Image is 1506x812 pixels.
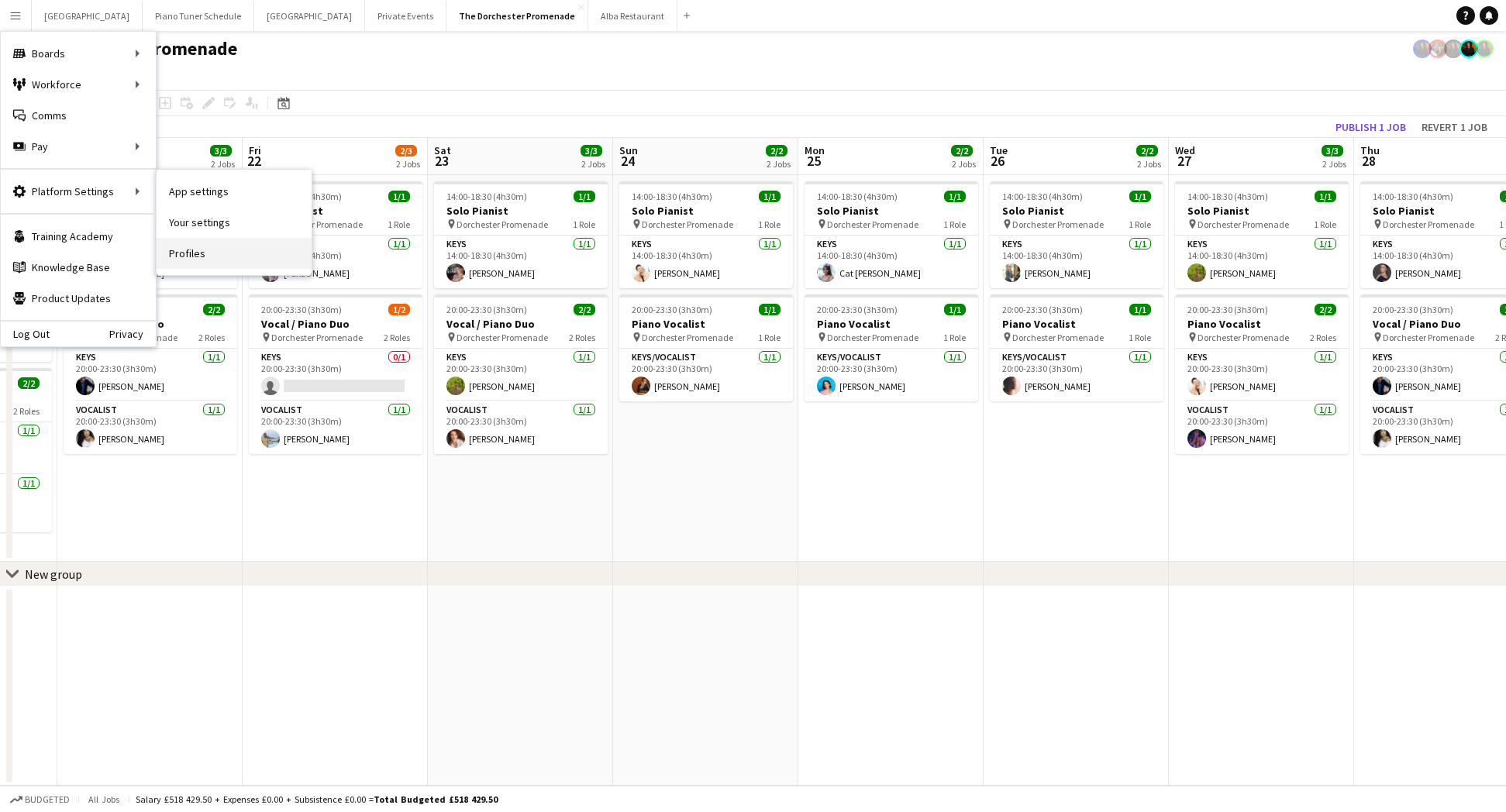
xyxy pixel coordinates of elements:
[805,294,978,401] app-job-card: 20:00-23:30 (3h30m)1/1Piano Vocalist Dorchester Promenade1 RoleKeys/Vocalist1/120:00-23:30 (3h30m...
[990,181,1163,288] div: 14:00-18:30 (4h30m)1/1Solo Pianist Dorchester Promenade1 RoleKeys1/114:00-18:30 (4h30m)[PERSON_NAME]
[446,304,527,315] span: 20:00-23:30 (3h30m)
[1175,181,1349,288] app-job-card: 14:00-18:30 (4h30m)1/1Solo Pianist Dorchester Promenade1 RoleKeys1/114:00-18:30 (4h30m)[PERSON_NAME]
[1175,204,1349,218] h3: Solo Pianist
[1,38,156,69] div: Boards
[1012,218,1104,230] span: Dorchester Promenade
[1373,191,1453,202] span: 14:00-18:30 (4h30m)
[1315,304,1336,315] span: 2/2
[1198,332,1289,343] span: Dorchester Promenade
[805,349,978,401] app-card-role: Keys/Vocalist1/120:00-23:30 (3h30m)[PERSON_NAME]
[1315,191,1336,202] span: 1/1
[25,566,82,582] div: New group
[249,294,422,454] div: 20:00-23:30 (3h30m)1/2Vocal / Piano Duo Dorchester Promenade2 RolesKeys0/120:00-23:30 (3h30m) Voc...
[374,793,498,805] span: Total Budgeted £518 429.50
[1373,304,1453,315] span: 20:00-23:30 (3h30m)
[569,332,595,343] span: 2 Roles
[1129,304,1151,315] span: 1/1
[157,207,312,238] a: Your settings
[1175,294,1349,454] app-job-card: 20:00-23:30 (3h30m)2/2Piano Vocalist Dorchester Promenade2 RolesKeys1/120:00-23:30 (3h30m)[PERSON...
[1,131,156,162] div: Pay
[990,294,1163,401] div: 20:00-23:30 (3h30m)1/1Piano Vocalist Dorchester Promenade1 RoleKeys/Vocalist1/120:00-23:30 (3h30m...
[13,405,40,417] span: 2 Roles
[434,401,608,454] app-card-role: Vocalist1/120:00-23:30 (3h30m)[PERSON_NAME]
[249,181,422,288] app-job-card: 14:00-18:30 (4h30m)1/1Solo Pianist Dorchester Promenade1 RoleKeys1/114:00-18:30 (4h30m)[PERSON_NAME]
[1129,332,1151,343] span: 1 Role
[1,176,156,207] div: Platform Settings
[1012,332,1104,343] span: Dorchester Promenade
[619,181,793,288] app-job-card: 14:00-18:30 (4h30m)1/1Solo Pianist Dorchester Promenade1 RoleKeys1/114:00-18:30 (4h30m)[PERSON_NAME]
[766,145,787,157] span: 2/2
[388,304,410,315] span: 1/2
[8,791,72,808] button: Budgeted
[203,304,225,315] span: 2/2
[951,145,973,157] span: 2/2
[1,328,50,340] a: Log Out
[32,1,143,31] button: [GEOGRAPHIC_DATA]
[617,152,638,170] span: 24
[1310,332,1336,343] span: 2 Roles
[64,401,237,454] app-card-role: Vocalist1/120:00-23:30 (3h30m)[PERSON_NAME]
[1314,218,1336,230] span: 1 Role
[827,218,918,230] span: Dorchester Promenade
[1,100,156,131] a: Comms
[249,236,422,288] app-card-role: Keys1/114:00-18:30 (4h30m)[PERSON_NAME]
[434,294,608,454] div: 20:00-23:30 (3h30m)2/2Vocal / Piano Duo Dorchester Promenade2 RolesKeys1/120:00-23:30 (3h30m)[PER...
[246,152,261,170] span: 22
[434,349,608,401] app-card-role: Keys1/120:00-23:30 (3h30m)[PERSON_NAME]
[632,191,712,202] span: 14:00-18:30 (4h30m)
[987,152,1008,170] span: 26
[388,191,410,202] span: 1/1
[619,294,793,401] app-job-card: 20:00-23:30 (3h30m)1/1Piano Vocalist Dorchester Promenade1 RoleKeys/Vocalist1/120:00-23:30 (3h30m...
[1173,152,1195,170] span: 27
[432,152,451,170] span: 23
[1187,191,1268,202] span: 14:00-18:30 (4h30m)
[1459,40,1478,58] app-user-avatar: Celine Amara
[1187,304,1268,315] span: 20:00-23:30 (3h30m)
[943,332,966,343] span: 1 Role
[271,332,363,343] span: Dorchester Promenade
[446,191,527,202] span: 14:00-18:30 (4h30m)
[434,317,608,331] h3: Vocal / Piano Duo
[446,1,588,31] button: The Dorchester Promenade
[1175,349,1349,401] app-card-role: Keys1/120:00-23:30 (3h30m)[PERSON_NAME]
[1198,218,1289,230] span: Dorchester Promenade
[396,158,420,170] div: 2 Jobs
[944,304,966,315] span: 1/1
[619,317,793,331] h3: Piano Vocalist
[1175,317,1349,331] h3: Piano Vocalist
[249,349,422,401] app-card-role: Keys0/120:00-23:30 (3h30m)
[805,204,978,218] h3: Solo Pianist
[1415,117,1494,137] button: Revert 1 job
[143,1,254,31] button: Piano Tuner Schedule
[990,317,1163,331] h3: Piano Vocalist
[25,794,70,805] span: Budgeted
[1383,218,1474,230] span: Dorchester Promenade
[1137,158,1161,170] div: 2 Jobs
[619,143,638,157] span: Sun
[827,332,918,343] span: Dorchester Promenade
[1,283,156,314] a: Product Updates
[395,145,417,157] span: 2/3
[1475,40,1494,58] app-user-avatar: Celine Amara
[619,204,793,218] h3: Solo Pianist
[64,294,237,454] app-job-card: 20:00-23:30 (3h30m)2/2Vocal / Piano Duo Dorchester Promenade2 RolesKeys1/120:00-23:30 (3h30m)[PER...
[759,191,781,202] span: 1/1
[434,181,608,288] div: 14:00-18:30 (4h30m)1/1Solo Pianist Dorchester Promenade1 RoleKeys1/114:00-18:30 (4h30m)[PERSON_NAME]
[817,304,898,315] span: 20:00-23:30 (3h30m)
[1136,145,1158,157] span: 2/2
[817,191,898,202] span: 14:00-18:30 (4h30m)
[619,236,793,288] app-card-role: Keys1/114:00-18:30 (4h30m)[PERSON_NAME]
[805,181,978,288] app-job-card: 14:00-18:30 (4h30m)1/1Solo Pianist Dorchester Promenade1 RoleKeys1/114:00-18:30 (4h30m)Cat [PERSO...
[211,158,235,170] div: 2 Jobs
[457,332,548,343] span: Dorchester Promenade
[805,317,978,331] h3: Piano Vocalist
[198,332,225,343] span: 2 Roles
[1329,117,1412,137] button: Publish 1 job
